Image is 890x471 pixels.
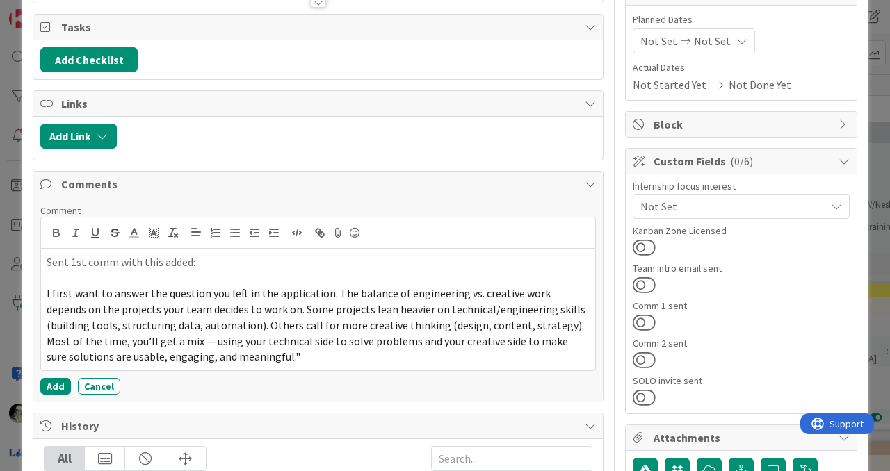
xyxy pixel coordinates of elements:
[61,176,578,192] span: Comments
[654,153,832,170] span: Custom Fields
[640,33,677,49] span: Not Set
[633,76,706,93] span: Not Started Yet
[29,2,63,19] span: Support
[633,301,850,311] div: Comm 1 sent
[633,263,850,273] div: Team intro email sent
[633,60,850,75] span: Actual Dates
[61,95,578,112] span: Links
[40,124,117,149] button: Add Link
[47,286,588,363] span: I first want to answer the question you left in the application. The balance of engineering vs. c...
[633,181,850,191] div: Internship focus interest
[633,226,850,235] div: Kanban Zone Licensed
[730,154,753,168] span: ( 0/6 )
[640,198,825,215] span: Not Set
[40,204,81,217] span: Comment
[61,19,578,35] span: Tasks
[633,338,850,348] div: Comm 2 sent
[694,33,731,49] span: Not Set
[40,47,138,72] button: Add Checklist
[729,76,791,93] span: Not Done Yet
[44,447,85,470] div: All
[633,376,850,386] div: SOLO invite sent
[431,446,592,471] input: Search...
[40,378,71,395] button: Add
[633,13,850,27] span: Planned Dates
[654,429,832,446] span: Attachments
[47,254,590,270] p: Sent 1st comm with this added:
[61,418,578,434] span: History
[78,378,120,395] button: Cancel
[654,116,832,133] span: Block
